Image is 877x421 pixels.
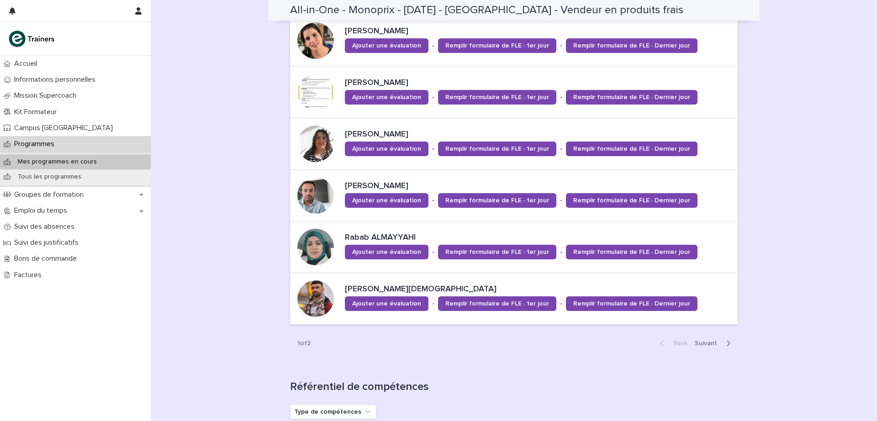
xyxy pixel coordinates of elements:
[11,108,64,116] p: Kit Formateur
[445,146,549,152] span: Remplir formulaire de FLE · 1er jour
[345,78,734,88] p: [PERSON_NAME]
[352,146,421,152] span: Ajouter une évaluation
[11,158,104,166] p: Mes programmes en cours
[11,173,89,181] p: Tous les programmes
[560,197,562,205] p: •
[352,197,421,204] span: Ajouter une évaluation
[445,42,549,49] span: Remplir formulaire de FLE · 1er jour
[573,197,690,204] span: Remplir formulaire de FLE · Dernier jour
[560,300,562,308] p: •
[345,142,428,156] a: Ajouter une évaluation
[438,245,556,259] a: Remplir formulaire de FLE · 1er jour
[345,296,428,311] a: Ajouter une évaluation
[345,38,428,53] a: Ajouter une évaluation
[290,221,738,273] a: Rabab ALMAYYAHIAjouter une évaluation•Remplir formulaire de FLE · 1er jour•Remplir formulaire de ...
[445,249,549,255] span: Remplir formulaire de FLE · 1er jour
[653,339,691,347] button: Back
[668,340,687,347] span: Back
[290,380,738,394] h1: Référentiel de compétences
[691,339,738,347] button: Next
[560,94,562,101] p: •
[11,254,84,263] p: Bons de commande
[352,94,421,100] span: Ajouter une évaluation
[345,181,734,191] p: [PERSON_NAME]
[560,248,562,256] p: •
[345,26,734,37] p: [PERSON_NAME]
[573,300,690,307] span: Remplir formulaire de FLE · Dernier jour
[445,300,549,307] span: Remplir formulaire de FLE · 1er jour
[290,273,738,325] a: [PERSON_NAME][DEMOGRAPHIC_DATA]Ajouter une évaluation•Remplir formulaire de FLE · 1er jour•Rempli...
[290,405,376,419] button: Type de compétences
[345,284,734,295] p: [PERSON_NAME][DEMOGRAPHIC_DATA]
[11,140,62,148] p: Programmes
[573,146,690,152] span: Remplir formulaire de FLE · Dernier jour
[560,145,562,153] p: •
[432,94,434,101] p: •
[352,300,421,307] span: Ajouter une évaluation
[11,190,91,199] p: Groupes de formation
[11,222,82,231] p: Suivi des absences
[432,145,434,153] p: •
[573,249,690,255] span: Remplir formulaire de FLE · Dernier jour
[560,42,562,50] p: •
[438,296,556,311] a: Remplir formulaire de FLE · 1er jour
[445,94,549,100] span: Remplir formulaire de FLE · 1er jour
[345,233,734,243] p: Rabab ALMAYYAHI
[11,91,84,100] p: Mission Supercoach
[11,75,103,84] p: Informations personnelles
[352,249,421,255] span: Ajouter une évaluation
[290,4,683,17] h2: All-in-One - Monoprix - [DATE] - [GEOGRAPHIC_DATA] - Vendeur en produits frais
[11,124,120,132] p: Campus [GEOGRAPHIC_DATA]
[438,90,556,105] a: Remplir formulaire de FLE · 1er jour
[432,300,434,308] p: •
[432,42,434,50] p: •
[566,245,697,259] a: Remplir formulaire de FLE · Dernier jour
[438,142,556,156] a: Remplir formulaire de FLE · 1er jour
[345,130,734,140] p: [PERSON_NAME]
[290,332,318,355] p: 1 of 2
[290,118,738,170] a: [PERSON_NAME]Ajouter une évaluation•Remplir formulaire de FLE · 1er jour•Remplir formulaire de FL...
[573,94,690,100] span: Remplir formulaire de FLE · Dernier jour
[11,238,86,247] p: Suivi des justificatifs
[290,67,738,118] a: [PERSON_NAME]Ajouter une évaluation•Remplir formulaire de FLE · 1er jour•Remplir formulaire de FL...
[445,197,549,204] span: Remplir formulaire de FLE · 1er jour
[290,15,738,67] a: [PERSON_NAME]Ajouter une évaluation•Remplir formulaire de FLE · 1er jour•Remplir formulaire de FL...
[566,90,697,105] a: Remplir formulaire de FLE · Dernier jour
[345,245,428,259] a: Ajouter une évaluation
[566,296,697,311] a: Remplir formulaire de FLE · Dernier jour
[695,340,723,347] span: Next
[7,30,58,48] img: K0CqGN7SDeD6s4JG8KQk
[345,193,428,208] a: Ajouter une évaluation
[438,38,556,53] a: Remplir formulaire de FLE · 1er jour
[11,271,49,279] p: Factures
[573,42,690,49] span: Remplir formulaire de FLE · Dernier jour
[290,170,738,221] a: [PERSON_NAME]Ajouter une évaluation•Remplir formulaire de FLE · 1er jour•Remplir formulaire de FL...
[11,206,74,215] p: Emploi du temps
[352,42,421,49] span: Ajouter une évaluation
[566,193,697,208] a: Remplir formulaire de FLE · Dernier jour
[566,38,697,53] a: Remplir formulaire de FLE · Dernier jour
[432,197,434,205] p: •
[11,59,44,68] p: Accueil
[345,90,428,105] a: Ajouter une évaluation
[566,142,697,156] a: Remplir formulaire de FLE · Dernier jour
[438,193,556,208] a: Remplir formulaire de FLE · 1er jour
[432,248,434,256] p: •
